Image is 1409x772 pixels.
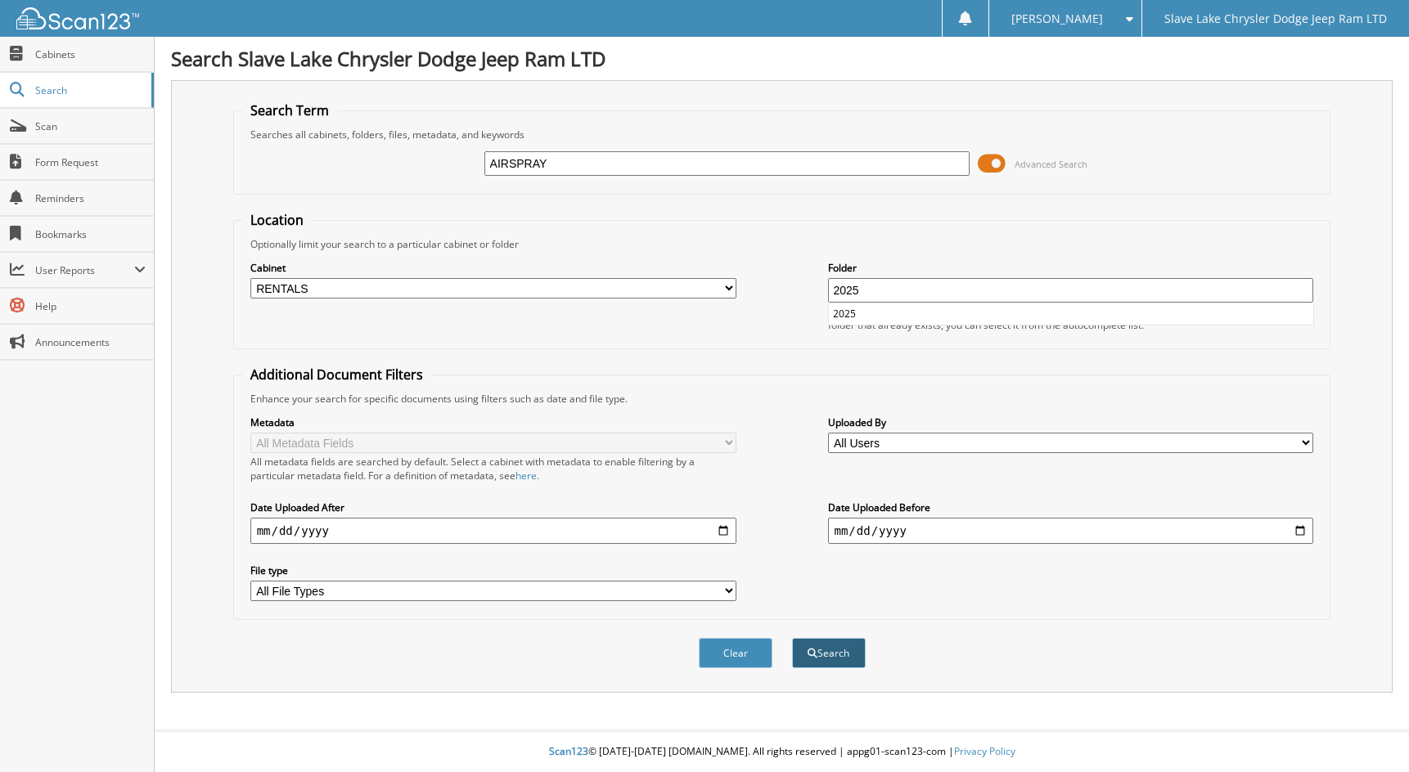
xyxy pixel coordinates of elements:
span: Slave Lake Chrysler Dodge Jeep Ram LTD [1164,14,1387,24]
span: [PERSON_NAME] [1011,14,1103,24]
input: start [250,518,736,544]
div: © [DATE]-[DATE] [DOMAIN_NAME]. All rights reserved | appg01-scan123-com | [155,732,1409,772]
li: 2025 [829,303,1313,325]
div: All metadata fields are searched by default. Select a cabinet with metadata to enable filtering b... [250,455,736,482]
h1: Search Slave Lake Chrysler Dodge Jeep Ram LTD [171,45,1393,72]
img: scan123-logo-white.svg [16,7,139,29]
button: Search [792,638,866,668]
input: end [828,518,1314,544]
label: Folder [828,261,1314,275]
div: Searches all cabinets, folders, files, metadata, and keywords [242,128,1322,141]
div: Enhance your search for specific documents using filters such as date and file type. [242,392,1322,406]
span: Scan123 [549,744,588,758]
a: Privacy Policy [954,744,1015,758]
label: Metadata [250,415,736,429]
span: Form Request [35,155,146,169]
span: Announcements [35,335,146,349]
span: Help [35,299,146,313]
span: Cabinets [35,47,146,61]
label: Date Uploaded Before [828,500,1314,514]
a: here [515,469,537,482]
legend: Location [242,211,312,229]
button: Clear [699,638,772,668]
div: Optionally limit your search to a particular cabinet or folder [242,237,1322,251]
iframe: Chat Widget [1327,693,1409,772]
label: Cabinet [250,261,736,275]
label: File type [250,563,736,577]
legend: Additional Document Filters [242,366,431,384]
span: Reminders [35,191,146,205]
span: Advanced Search [1015,158,1087,170]
label: Date Uploaded After [250,500,736,514]
legend: Search Term [242,101,337,119]
span: Scan [35,119,146,133]
span: Bookmarks [35,227,146,241]
label: Uploaded By [828,415,1314,429]
span: User Reports [35,263,134,277]
span: Search [35,83,143,97]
